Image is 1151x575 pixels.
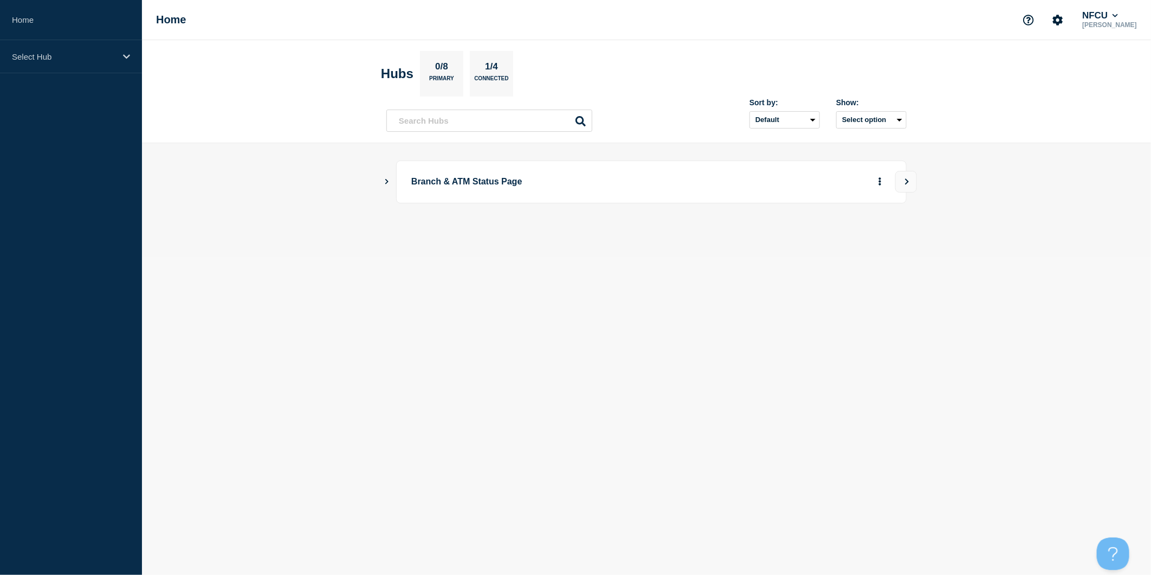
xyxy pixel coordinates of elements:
p: Branch & ATM Status Page [411,172,711,192]
h2: Hubs [381,66,413,81]
h1: Home [156,14,186,26]
p: 1/4 [481,61,502,75]
p: 0/8 [431,61,452,75]
select: Sort by [749,111,820,129]
p: Select Hub [12,52,116,61]
input: Search Hubs [386,110,592,132]
div: Show: [836,98,907,107]
button: View [895,171,917,193]
button: Show Connected Hubs [384,178,390,186]
div: Sort by: [749,98,820,107]
p: [PERSON_NAME] [1080,21,1139,29]
button: Account settings [1046,9,1069,31]
button: More actions [873,172,887,192]
button: NFCU [1080,10,1120,21]
button: Support [1017,9,1040,31]
iframe: Help Scout Beacon - Open [1097,538,1129,570]
p: Primary [429,75,454,87]
p: Connected [474,75,508,87]
button: Select option [836,111,907,129]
